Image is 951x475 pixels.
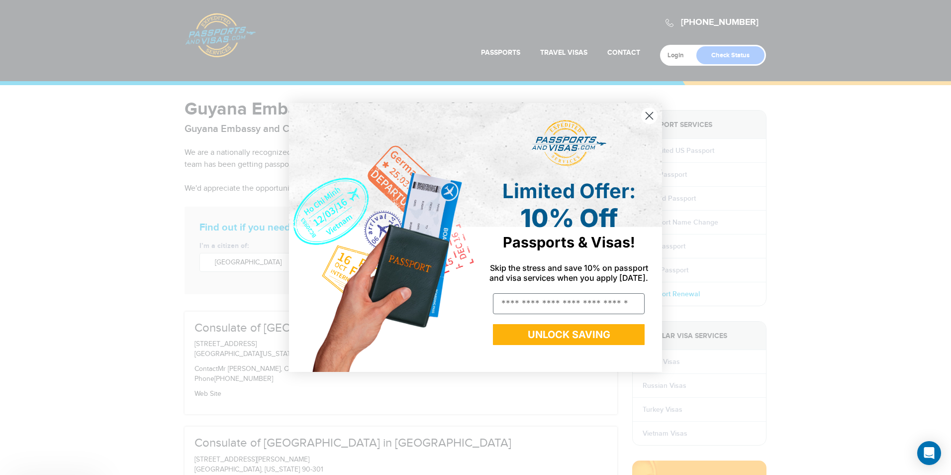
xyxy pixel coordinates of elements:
[493,324,645,345] button: UNLOCK SAVING
[641,107,658,124] button: Close dialog
[289,103,475,372] img: de9cda0d-0715-46ca-9a25-073762a91ba7.png
[917,441,941,465] div: Open Intercom Messenger
[532,120,606,167] img: passports and visas
[502,179,636,203] span: Limited Offer:
[489,263,648,283] span: Skip the stress and save 10% on passport and visa services when you apply [DATE].
[520,203,618,233] span: 10% Off
[503,234,635,251] span: Passports & Visas!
